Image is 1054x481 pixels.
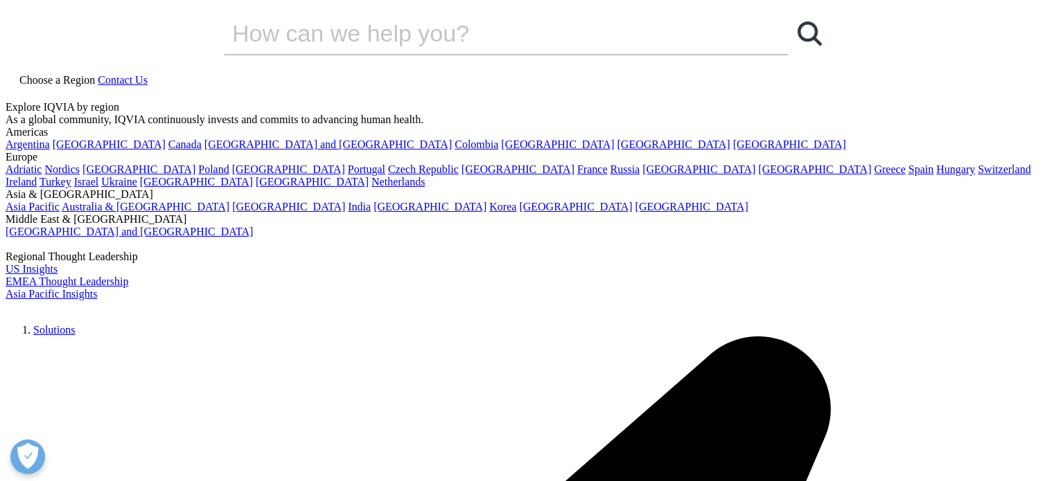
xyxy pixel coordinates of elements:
a: Australia & [GEOGRAPHIC_DATA] [62,201,229,212]
a: [GEOGRAPHIC_DATA] [232,201,345,212]
a: [GEOGRAPHIC_DATA] and [GEOGRAPHIC_DATA] [204,138,452,150]
a: Ukraine [101,176,137,188]
a: Netherlands [371,176,425,188]
a: Asia Pacific [6,201,60,212]
input: Search [224,12,749,54]
div: Explore IQVIA by region [6,101,1048,114]
div: Regional Thought Leadership [6,251,1048,263]
a: Portugal [348,163,385,175]
a: Search [789,12,830,54]
a: Hungary [936,163,975,175]
a: [GEOGRAPHIC_DATA] [140,176,253,188]
a: US Insights [6,263,58,275]
a: [GEOGRAPHIC_DATA] [82,163,195,175]
a: [GEOGRAPHIC_DATA] [733,138,846,150]
svg: Search [798,21,822,46]
a: Asia Pacific Insights [6,288,97,300]
a: EMEA Thought Leadership [6,275,128,287]
a: Contact Us [98,74,148,86]
div: Americas [6,126,1048,138]
a: [GEOGRAPHIC_DATA] [256,176,369,188]
a: Poland [198,163,229,175]
a: Solutions [33,324,75,336]
a: France [577,163,608,175]
a: [GEOGRAPHIC_DATA] [617,138,730,150]
a: Nordics [44,163,80,175]
a: Switzerland [978,163,1030,175]
a: Czech Republic [388,163,459,175]
a: [GEOGRAPHIC_DATA] [758,163,871,175]
a: India [348,201,371,212]
a: Ireland [6,176,37,188]
span: Choose a Region [19,74,95,86]
a: Spain [908,163,933,175]
div: Europe [6,151,1048,163]
a: [GEOGRAPHIC_DATA] [519,201,632,212]
div: As a global community, IQVIA continuously invests and commits to advancing human health. [6,114,1048,126]
a: Canada [168,138,202,150]
div: Asia & [GEOGRAPHIC_DATA] [6,188,1048,201]
a: [GEOGRAPHIC_DATA] and [GEOGRAPHIC_DATA] [6,226,253,237]
a: Turkey [39,176,71,188]
a: [GEOGRAPHIC_DATA] [635,201,748,212]
a: Russia [611,163,640,175]
a: [GEOGRAPHIC_DATA] [501,138,614,150]
button: Open Preferences [10,439,45,474]
a: [GEOGRAPHIC_DATA] [53,138,166,150]
a: Greece [874,163,905,175]
a: Korea [489,201,516,212]
a: [GEOGRAPHIC_DATA] [232,163,345,175]
a: [GEOGRAPHIC_DATA] [642,163,755,175]
div: Middle East & [GEOGRAPHIC_DATA] [6,213,1048,226]
a: Israel [74,176,99,188]
a: [GEOGRAPHIC_DATA] [374,201,486,212]
a: Argentina [6,138,50,150]
a: Adriatic [6,163,42,175]
a: Colombia [455,138,498,150]
a: [GEOGRAPHIC_DATA] [462,163,574,175]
